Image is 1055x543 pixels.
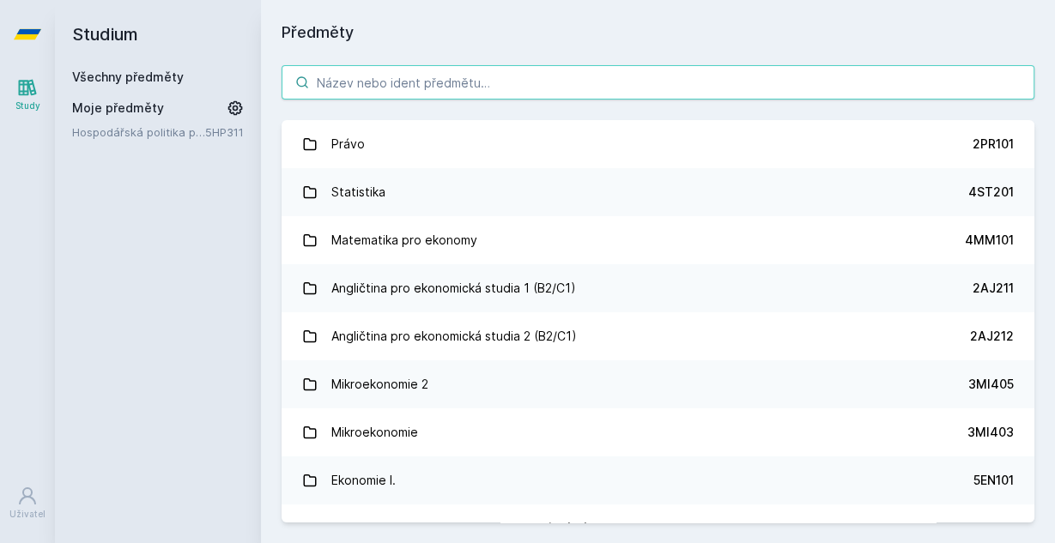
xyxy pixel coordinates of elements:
[331,271,576,305] div: Angličtina pro ekonomická studia 1 (B2/C1)
[973,136,1014,153] div: 2PR101
[331,319,577,353] div: Angličtina pro ekonomická studia 2 (B2/C1)
[965,232,1014,249] div: 4MM101
[282,312,1034,360] a: Angličtina pro ekonomická studia 2 (B2/C1) 2AJ212
[282,456,1034,504] a: Ekonomie I. 5EN101
[331,415,418,449] div: Mikroekonomie
[72,124,205,141] a: Hospodářská politika pro země bohaté na přírodní zdroje
[72,100,164,117] span: Moje předměty
[9,508,45,521] div: Uživatel
[331,223,477,257] div: Matematika pro ekonomy
[282,216,1034,264] a: Matematika pro ekonomy 4MM101
[205,125,244,139] a: 5HP311
[15,100,40,112] div: Study
[331,127,365,161] div: Právo
[970,328,1014,345] div: 2AJ212
[967,424,1014,441] div: 3MI403
[968,376,1014,393] div: 3MI405
[282,408,1034,456] a: Mikroekonomie 3MI403
[331,367,428,401] div: Mikroekonomie 2
[72,69,184,84] a: Všechny předměty
[975,520,1014,537] div: 2AJ111
[282,360,1034,408] a: Mikroekonomie 2 3MI405
[968,184,1014,201] div: 4ST201
[282,168,1034,216] a: Statistika 4ST201
[331,175,385,209] div: Statistika
[973,472,1014,489] div: 5EN101
[3,69,52,121] a: Study
[282,65,1034,100] input: Název nebo ident předmětu…
[282,264,1034,312] a: Angličtina pro ekonomická studia 1 (B2/C1) 2AJ211
[282,120,1034,168] a: Právo 2PR101
[973,280,1014,297] div: 2AJ211
[331,463,396,498] div: Ekonomie I.
[282,21,1034,45] h1: Předměty
[3,477,52,529] a: Uživatel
